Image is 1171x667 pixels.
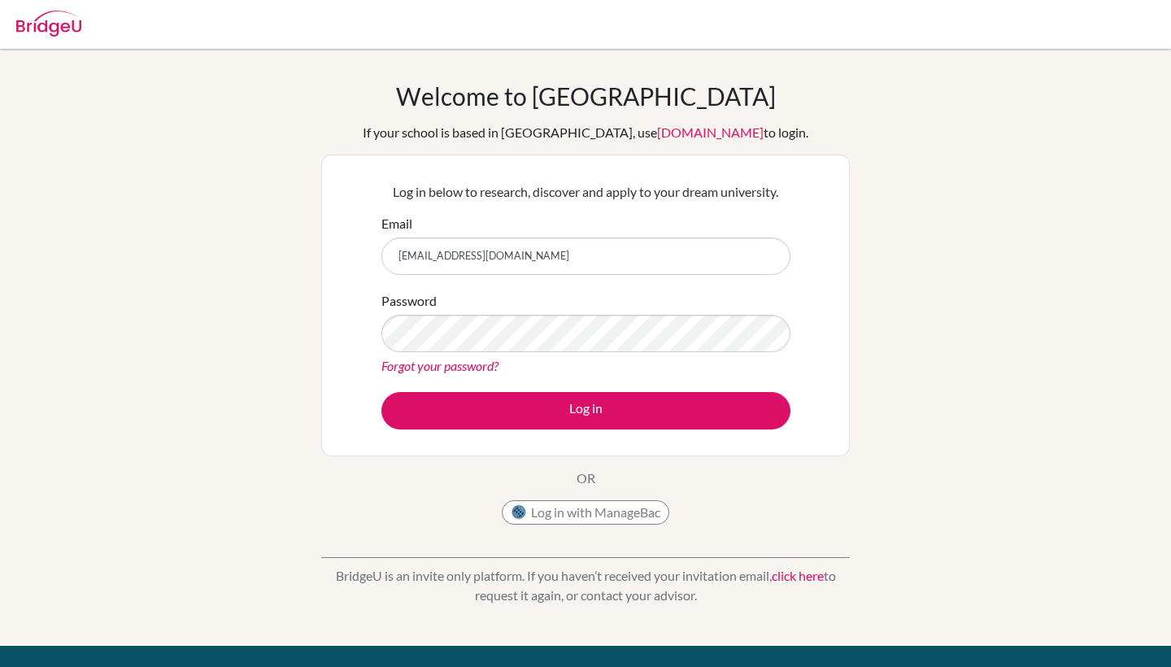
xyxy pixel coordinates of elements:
div: If your school is based in [GEOGRAPHIC_DATA], use to login. [363,123,808,142]
h1: Welcome to [GEOGRAPHIC_DATA] [396,81,776,111]
label: Email [381,214,412,233]
a: click here [772,568,824,583]
button: Log in with ManageBac [502,500,669,525]
p: OR [577,469,595,488]
a: [DOMAIN_NAME] [657,124,764,140]
img: Bridge-U [16,11,81,37]
p: BridgeU is an invite only platform. If you haven’t received your invitation email, to request it ... [321,566,850,605]
a: Forgot your password? [381,358,498,373]
button: Log in [381,392,790,429]
label: Password [381,291,437,311]
p: Log in below to research, discover and apply to your dream university. [381,182,790,202]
